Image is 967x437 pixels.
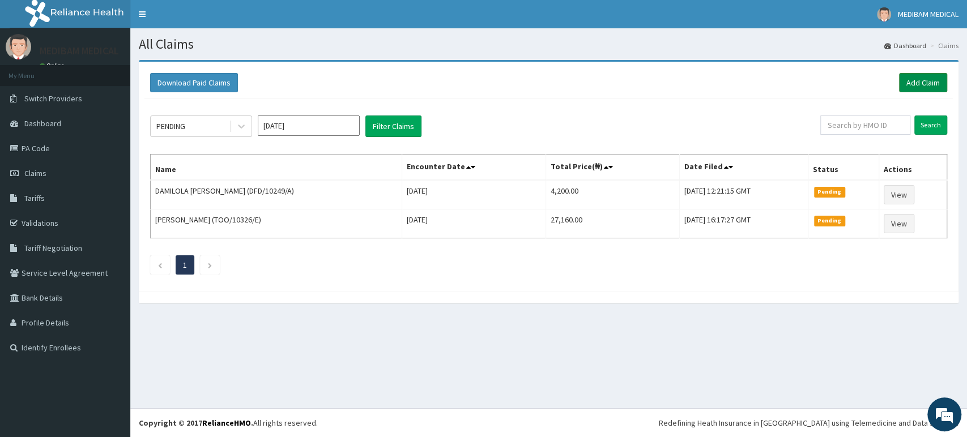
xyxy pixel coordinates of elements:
[814,216,845,226] span: Pending
[40,62,67,70] a: Online
[820,115,910,135] input: Search by HMO ID
[151,180,402,209] td: DAMILOLA [PERSON_NAME] (DFD/10249/A)
[814,187,845,197] span: Pending
[207,260,212,270] a: Next page
[899,73,947,92] a: Add Claim
[884,185,914,204] a: View
[139,418,253,428] strong: Copyright © 2017 .
[679,155,808,181] th: Date Filed
[914,115,947,135] input: Search
[130,408,967,437] footer: All rights reserved.
[24,193,45,203] span: Tariffs
[546,180,680,209] td: 4,200.00
[884,41,926,50] a: Dashboard
[659,417,959,429] div: Redefining Heath Insurance in [GEOGRAPHIC_DATA] using Telemedicine and Data Science!
[202,418,251,428] a: RelianceHMO
[884,214,914,233] a: View
[679,180,808,209] td: [DATE] 12:21:15 GMT
[183,260,187,270] a: Page 1 is your current page
[24,118,61,128] span: Dashboard
[24,243,82,253] span: Tariff Negotiation
[139,37,959,52] h1: All Claims
[258,115,360,136] input: Select Month and Year
[679,209,808,238] td: [DATE] 16:17:27 GMT
[151,209,402,238] td: [PERSON_NAME] (TOO/10326/E)
[6,34,31,59] img: User Image
[927,41,959,50] li: Claims
[898,9,959,19] span: MEDIBAM MEDICAL
[402,209,546,238] td: [DATE]
[877,7,891,22] img: User Image
[157,260,163,270] a: Previous page
[150,73,238,92] button: Download Paid Claims
[402,155,546,181] th: Encounter Date
[546,155,680,181] th: Total Price(₦)
[24,168,46,178] span: Claims
[808,155,879,181] th: Status
[24,93,82,104] span: Switch Providers
[151,155,402,181] th: Name
[156,121,185,132] div: PENDING
[40,46,119,56] p: MEDIBAM MEDICAL
[365,115,421,137] button: Filter Claims
[879,155,947,181] th: Actions
[402,180,546,209] td: [DATE]
[546,209,680,238] td: 27,160.00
